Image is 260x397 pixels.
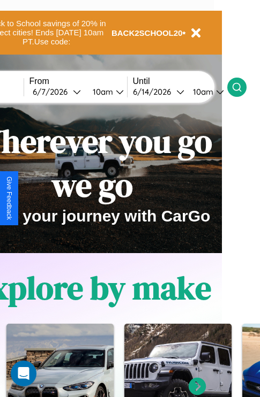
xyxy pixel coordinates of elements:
button: 10am [84,86,127,97]
label: From [29,77,127,86]
div: 10am [188,87,216,97]
div: 6 / 7 / 2026 [33,87,73,97]
div: Open Intercom Messenger [11,361,36,386]
button: 10am [184,86,227,97]
button: 6/7/2026 [29,86,84,97]
label: Until [133,77,227,86]
b: BACK2SCHOOL20 [112,28,183,37]
div: 6 / 14 / 2026 [133,87,176,97]
div: Give Feedback [5,177,13,220]
div: 10am [87,87,116,97]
